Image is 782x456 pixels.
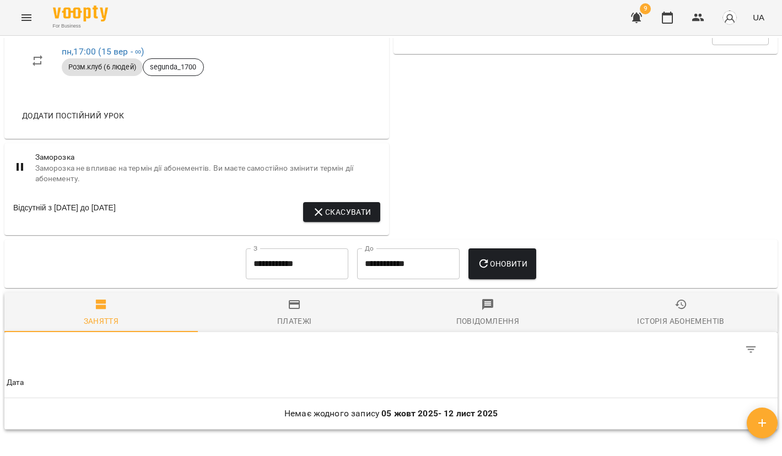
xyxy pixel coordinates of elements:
[468,248,536,279] button: Оновити
[143,62,203,72] span: segunda_1700
[722,10,737,25] img: avatar_s.png
[62,46,144,57] a: пн,17:00 (15 вер - ∞)
[7,407,775,420] p: Немає жодного запису
[312,205,371,219] span: Скасувати
[143,58,204,76] div: segunda_1700
[381,408,498,419] b: 05 жовт 2025 - 12 лист 2025
[7,376,775,389] span: Дата
[53,23,108,30] span: For Business
[637,314,724,328] div: Історія абонементів
[22,109,124,122] span: Додати постійний урок
[7,376,24,389] div: Дата
[477,257,527,270] span: Оновити
[84,314,119,328] div: Заняття
[18,106,128,126] button: Додати постійний урок
[277,314,312,328] div: Платежі
[4,332,778,367] div: Table Toolbar
[7,376,24,389] div: Sort
[53,6,108,21] img: Voopty Logo
[748,7,769,28] button: UA
[13,202,116,222] div: Відсутній з [DATE] до [DATE]
[35,152,380,163] span: Заморозка
[35,163,380,184] span: Заморозка не впливає на термін дії абонементів. Ви маєте самостійно змінити термін дії абонементу.
[753,12,764,23] span: UA
[640,3,651,14] span: 9
[456,314,520,328] div: Повідомлення
[738,336,764,363] button: Фільтр
[303,202,380,222] button: Скасувати
[62,62,143,72] span: Розм.клуб (6 людей)
[13,4,40,31] button: Menu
